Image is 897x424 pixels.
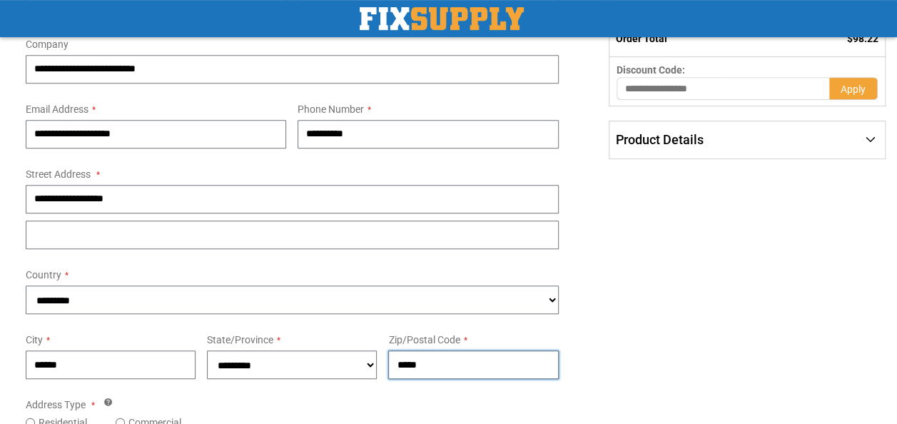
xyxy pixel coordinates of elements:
[360,7,524,30] img: Fix Industrial Supply
[388,334,460,345] span: Zip/Postal Code
[298,104,364,115] span: Phone Number
[616,33,667,44] strong: Order Total
[360,7,524,30] a: store logo
[207,334,273,345] span: State/Province
[26,334,43,345] span: City
[26,399,86,410] span: Address Type
[26,104,88,115] span: Email Address
[841,84,866,95] span: Apply
[26,168,91,180] span: Street Address
[616,132,704,147] span: Product Details
[26,39,69,50] span: Company
[617,64,685,76] span: Discount Code:
[26,269,61,281] span: Country
[847,33,878,44] span: $98.22
[829,77,878,100] button: Apply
